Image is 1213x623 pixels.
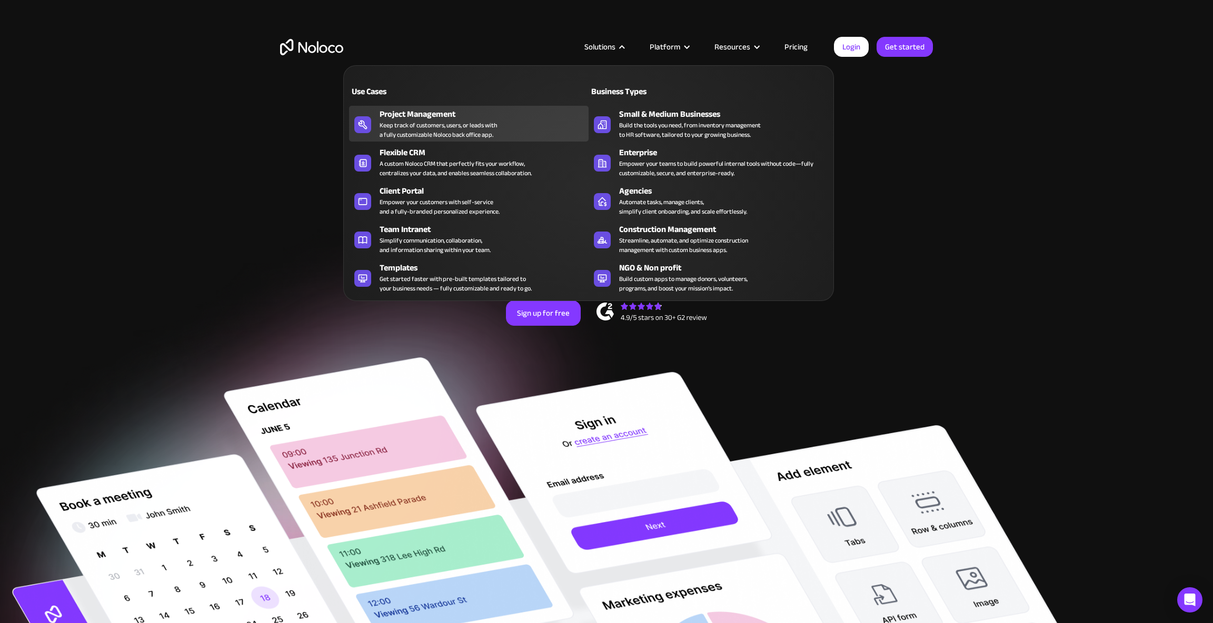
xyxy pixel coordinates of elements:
div: Build the tools you need, from inventory management to HR software, tailored to your growing busi... [619,120,761,139]
div: NGO & Non profit [619,262,833,274]
a: Sign up for free [506,300,581,326]
div: Empower your customers with self-service and a fully-branded personalized experience. [380,197,500,216]
div: Streamline, automate, and optimize construction management with custom business apps. [619,236,748,255]
a: Flexible CRMA custom Noloco CRM that perfectly fits your workflow,centralizes your data, and enab... [349,144,589,180]
div: Open Intercom Messenger [1177,587,1202,612]
div: Solutions [584,40,615,54]
a: AgenciesAutomate tasks, manage clients,simplify client onboarding, and scale effortlessly. [589,183,828,218]
div: Project Management [380,108,593,120]
a: home [280,39,343,55]
nav: Solutions [343,51,834,301]
div: Empower your teams to build powerful internal tools without code—fully customizable, secure, and ... [619,159,823,178]
div: Use Cases [349,85,464,98]
a: Project ManagementKeep track of customers, users, or leads witha fully customizable Noloco back o... [349,106,589,142]
h2: Business Apps for Teams [280,135,933,219]
a: EnterpriseEmpower your teams to build powerful internal tools without code—fully customizable, se... [589,144,828,180]
div: Business Types [589,85,704,98]
div: Resources [701,40,771,54]
a: Use Cases [349,79,589,103]
div: Build custom apps to manage donors, volunteers, programs, and boost your mission’s impact. [619,274,748,293]
div: Team Intranet [380,223,593,236]
a: Get started [877,37,933,57]
a: Business Types [589,79,828,103]
a: Team IntranetSimplify communication, collaboration,and information sharing within your team. [349,221,589,257]
div: Keep track of customers, users, or leads with a fully customizable Noloco back office app. [380,120,497,139]
div: Simplify communication, collaboration, and information sharing within your team. [380,236,491,255]
a: NGO & Non profitBuild custom apps to manage donors, volunteers,programs, and boost your mission’s... [589,259,828,295]
div: Templates [380,262,593,274]
div: Construction Management [619,223,833,236]
h1: Custom No-Code Business Apps Platform [280,116,933,124]
div: Get started faster with pre-built templates tailored to your business needs — fully customizable ... [380,274,532,293]
div: Flexible CRM [380,146,593,159]
div: Agencies [619,185,833,197]
div: Resources [714,40,750,54]
div: Platform [637,40,701,54]
div: Small & Medium Businesses [619,108,833,120]
a: Small & Medium BusinessesBuild the tools you need, from inventory managementto HR software, tailo... [589,106,828,142]
div: Enterprise [619,146,833,159]
a: Login [834,37,869,57]
a: TemplatesGet started faster with pre-built templates tailored toyour business needs — fully custo... [349,259,589,295]
a: Client PortalEmpower your customers with self-serviceand a fully-branded personalized experience. [349,183,589,218]
div: Automate tasks, manage clients, simplify client onboarding, and scale effortlessly. [619,197,747,216]
div: Solutions [571,40,637,54]
div: Platform [650,40,680,54]
div: Client Portal [380,185,593,197]
div: A custom Noloco CRM that perfectly fits your workflow, centralizes your data, and enables seamles... [380,159,532,178]
a: Construction ManagementStreamline, automate, and optimize constructionmanagement with custom busi... [589,221,828,257]
a: Pricing [771,40,821,54]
